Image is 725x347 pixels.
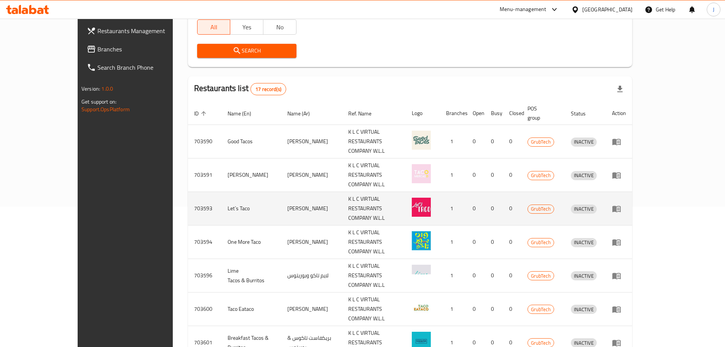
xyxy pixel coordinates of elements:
div: Menu [612,238,626,247]
td: 1 [440,125,467,158]
div: Menu [612,305,626,314]
span: GrubTech [528,272,554,280]
h2: Restaurants list [194,83,286,95]
img: Taco Mercado [412,164,431,183]
span: Search Branch Phone [97,63,193,72]
span: Name (Ar) [287,109,320,118]
td: [PERSON_NAME] [221,158,282,192]
td: 1 [440,192,467,225]
td: K L C VIRTUAL RESTAURANTS COMPANY W.L.L [342,125,406,158]
td: 0 [485,225,503,259]
div: Menu [612,271,626,280]
td: 0 [485,192,503,225]
td: 703600 [188,293,221,326]
img: One More Taco [412,231,431,250]
div: [GEOGRAPHIC_DATA] [582,5,633,14]
div: Export file [611,80,629,98]
td: K L C VIRTUAL RESTAURANTS COMPANY W.L.L [342,293,406,326]
td: 703590 [188,125,221,158]
td: 0 [485,125,503,158]
td: 0 [503,158,521,192]
td: 1 [440,259,467,293]
a: Support.OpsPlatform [81,104,130,114]
td: K L C VIRTUAL RESTAURANTS COMPANY W.L.L [342,192,406,225]
span: GrubTech [528,305,554,314]
span: Version: [81,84,100,94]
span: INACTIVE [571,238,597,247]
div: Menu [612,171,626,180]
span: All [201,22,228,33]
button: Search [197,44,297,58]
td: [PERSON_NAME] [281,192,342,225]
div: Menu [612,137,626,146]
span: INACTIVE [571,305,597,314]
td: [PERSON_NAME] [281,158,342,192]
span: Search [203,46,291,56]
td: K L C VIRTUAL RESTAURANTS COMPANY W.L.L [342,259,406,293]
span: 1.0.0 [101,84,113,94]
td: K L C VIRTUAL RESTAURANTS COMPANY W.L.L [342,225,406,259]
button: All [197,19,231,35]
td: 0 [503,192,521,225]
td: K L C VIRTUAL RESTAURANTS COMPANY W.L.L [342,158,406,192]
div: Menu [612,204,626,213]
button: No [263,19,296,35]
a: Restaurants Management [81,22,199,40]
td: [PERSON_NAME] [281,125,342,158]
td: 1 [440,158,467,192]
span: Yes [233,22,260,33]
th: Open [467,102,485,125]
div: INACTIVE [571,171,597,180]
th: Closed [503,102,521,125]
td: 703593 [188,192,221,225]
img: Let`s Taco [412,198,431,217]
td: Let`s Taco [221,192,282,225]
span: Ref. Name [348,109,381,118]
span: GrubTech [528,138,554,146]
span: POS group [527,104,556,122]
td: 0 [467,259,485,293]
img: Taco Eataco [412,298,431,317]
td: One More Taco [221,225,282,259]
td: 703594 [188,225,221,259]
th: Branches [440,102,467,125]
span: GrubTech [528,171,554,180]
td: 0 [503,125,521,158]
span: No [266,22,293,33]
td: Good Tacos [221,125,282,158]
button: Yes [230,19,263,35]
th: Busy [485,102,503,125]
td: [PERSON_NAME] [281,293,342,326]
span: GrubTech [528,238,554,247]
span: INACTIVE [571,272,597,280]
td: 1 [440,293,467,326]
span: Branches [97,45,193,54]
td: 0 [467,225,485,259]
td: 703596 [188,259,221,293]
th: Logo [406,102,440,125]
td: 0 [467,293,485,326]
td: 0 [503,225,521,259]
span: INACTIVE [571,138,597,146]
td: [PERSON_NAME] [281,225,342,259]
td: 0 [467,125,485,158]
td: Taco Eataco [221,293,282,326]
a: Search Branch Phone [81,58,199,77]
td: 1 [440,225,467,259]
td: 0 [485,259,503,293]
a: Branches [81,40,199,58]
span: 17 record(s) [251,86,286,93]
img: Good Tacos [412,131,431,150]
td: 703591 [188,158,221,192]
span: INACTIVE [571,205,597,213]
div: INACTIVE [571,138,597,147]
span: Name (En) [228,109,261,118]
td: Lime Tacos & Burritos [221,259,282,293]
td: 0 [503,259,521,293]
td: 0 [467,158,485,192]
img: Lime Tacos & Burritos [412,265,431,284]
td: 0 [467,192,485,225]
